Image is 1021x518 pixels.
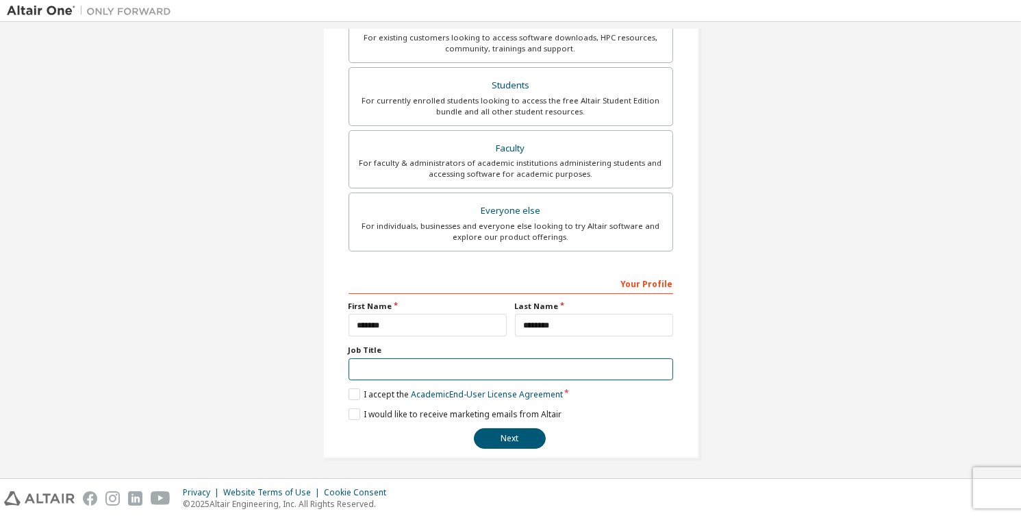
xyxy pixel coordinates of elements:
label: I would like to receive marketing emails from Altair [349,408,562,420]
img: Altair One [7,4,178,18]
a: Academic End-User License Agreement [411,388,563,400]
div: For currently enrolled students looking to access the free Altair Student Edition bundle and all ... [357,95,664,117]
img: altair_logo.svg [4,491,75,506]
div: Privacy [183,487,223,498]
button: Next [474,428,546,449]
div: Your Profile [349,272,673,294]
img: youtube.svg [151,491,171,506]
div: For existing customers looking to access software downloads, HPC resources, community, trainings ... [357,32,664,54]
p: © 2025 Altair Engineering, Inc. All Rights Reserved. [183,498,394,510]
div: Faculty [357,139,664,158]
img: facebook.svg [83,491,97,506]
img: linkedin.svg [128,491,142,506]
label: Last Name [515,301,673,312]
div: Cookie Consent [324,487,394,498]
div: For individuals, businesses and everyone else looking to try Altair software and explore our prod... [357,221,664,243]
label: First Name [349,301,507,312]
div: Website Terms of Use [223,487,324,498]
div: Everyone else [357,201,664,221]
div: Students [357,76,664,95]
div: For faculty & administrators of academic institutions administering students and accessing softwa... [357,158,664,180]
label: Job Title [349,345,673,356]
label: I accept the [349,388,563,400]
img: instagram.svg [105,491,120,506]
